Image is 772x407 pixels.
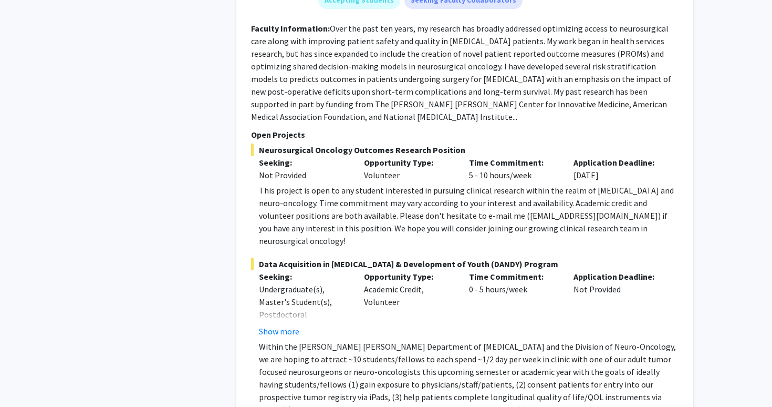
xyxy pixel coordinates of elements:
p: Opportunity Type: [364,270,453,283]
fg-read-more: Over the past ten years, my research has broadly addressed optimizing access to neurosurgical car... [251,23,671,122]
button: Show more [259,325,299,338]
p: Time Commitment: [469,156,558,169]
p: Time Commitment: [469,270,558,283]
div: 5 - 10 hours/week [461,156,566,181]
p: Seeking: [259,270,348,283]
span: Data Acquisition in [MEDICAL_DATA] & Development of Youth (DANDY) Program [251,258,679,270]
p: Opportunity Type: [364,156,453,169]
div: Not Provided [259,169,348,181]
div: [DATE] [566,156,671,181]
div: Academic Credit, Volunteer [356,270,461,338]
p: Open Projects [251,128,679,141]
p: Application Deadline: [573,270,663,283]
div: This project is open to any student interested in pursuing clinical research within the realm of ... [259,184,679,247]
p: Seeking: [259,156,348,169]
p: Application Deadline: [573,156,663,169]
div: Volunteer [356,156,461,181]
div: Undergraduate(s), Master's Student(s), Postdoctoral Researcher(s) / Research Staff, Medical Resid... [259,283,348,371]
div: 0 - 5 hours/week [461,270,566,338]
iframe: Chat [8,360,45,399]
span: Neurosurgical Oncology Outcomes Research Position [251,144,679,156]
div: Not Provided [566,270,671,338]
b: Faculty Information: [251,23,330,34]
